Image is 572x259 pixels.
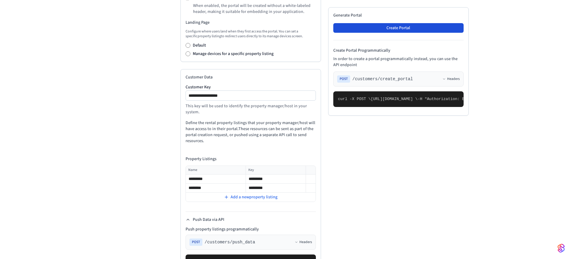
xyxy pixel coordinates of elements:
span: /customers/create_portal [353,76,413,82]
button: Push Data via API [186,217,224,223]
p: In order to create a portal programmatically instead, you can use the API endpoint [333,56,464,68]
img: SeamLogoGradient.69752ec5.svg [558,243,565,253]
h3: Landing Page [186,20,316,26]
h4: Create Portal Programmatically [333,47,464,53]
span: [URL][DOMAIN_NAME] \ [371,97,418,101]
h2: Customer Data [186,74,316,80]
h4: Property Listings [186,156,316,162]
label: Customer Key [186,85,316,89]
label: Default [193,42,206,48]
p: This key will be used to identify the property manager/host in your system. [186,103,316,115]
button: Create Portal [333,23,464,33]
span: -H "Authorization: Bearer seam_api_key_123456" \ [418,97,530,101]
label: Manage devices for a specific property listing [193,51,274,57]
th: Key [246,166,306,175]
span: /customers/push_data [205,239,255,245]
p: When enabled, the portal will be created without a white-labeled header, making it suitable for e... [193,3,316,15]
p: Define the rental property listings that your property manager/host will have access to in their ... [186,120,316,144]
button: Headers [295,240,312,245]
h4: Push property listings programmatically [186,226,316,232]
p: Configure where users land when they first access the portal. You can set a specific property lis... [186,29,316,39]
span: curl -X POST \ [338,97,371,101]
button: Headers [442,77,460,81]
span: Add a new property listing [231,194,277,200]
h2: Generate Portal [333,12,464,18]
th: Name [186,166,246,175]
span: POST [337,75,350,83]
span: POST [189,239,202,246]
